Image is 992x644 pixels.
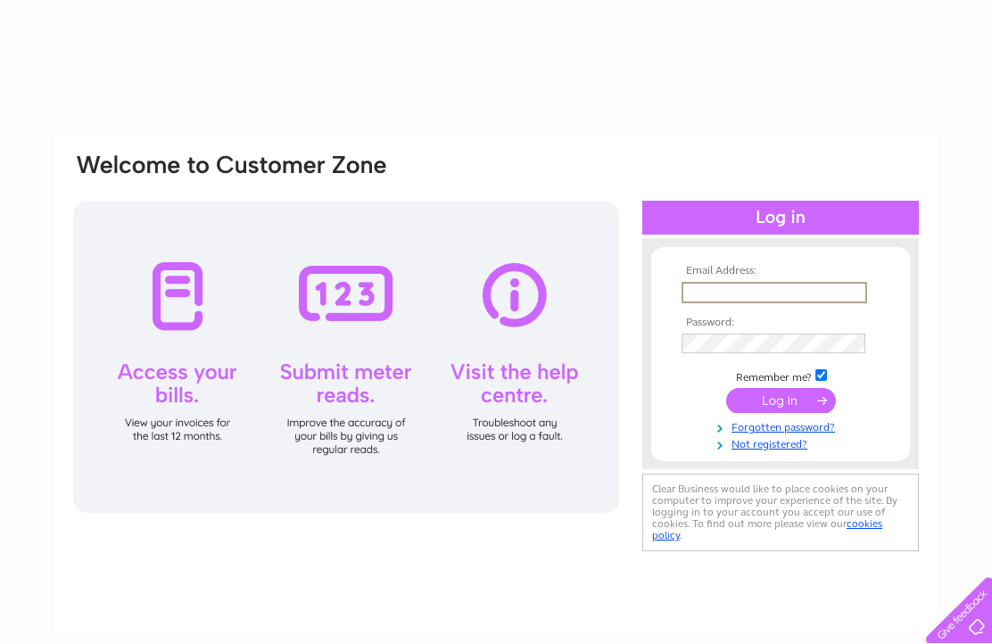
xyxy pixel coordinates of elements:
input: Submit [726,388,836,413]
div: Clear Business would like to place cookies on your computer to improve your experience of the sit... [642,474,919,551]
td: Remember me? [677,367,884,384]
th: Email Address: [677,265,884,277]
th: Password: [677,317,884,329]
a: Not registered? [682,434,884,451]
a: cookies policy [652,517,882,541]
a: Forgotten password? [682,417,884,434]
